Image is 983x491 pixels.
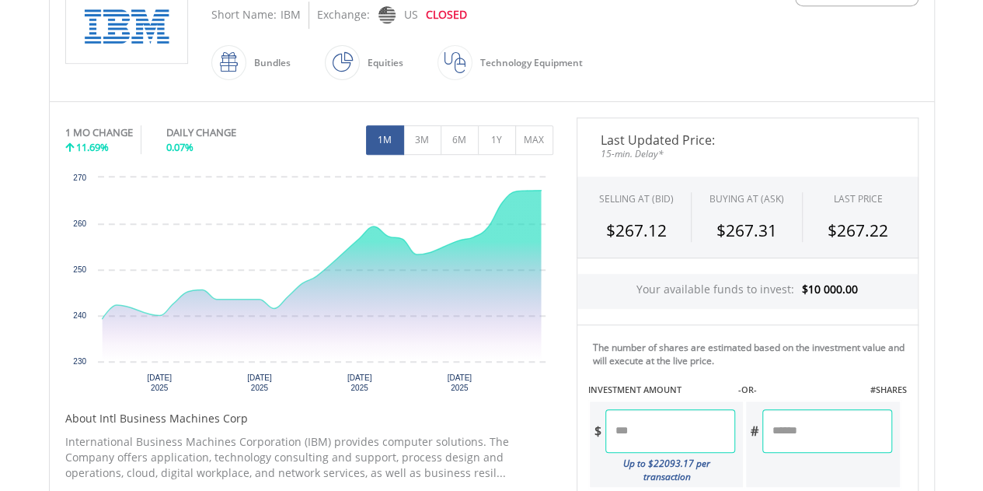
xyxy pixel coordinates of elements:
img: nasdaq.png [378,6,395,24]
text: 250 [73,265,86,274]
div: Your available funds to invest: [577,274,918,309]
span: 15-min. Delay* [589,146,906,161]
div: Short Name: [211,2,277,29]
label: INVESTMENT AMOUNT [588,384,681,396]
span: $267.22 [828,219,888,241]
h5: About Intl Business Machines Corp [65,411,553,426]
span: $267.31 [716,219,777,241]
span: 11.69% [76,140,109,154]
button: 1Y [478,125,516,155]
div: Equities [360,44,403,82]
text: 230 [73,357,86,366]
button: 1M [366,125,404,155]
div: SELLING AT (BID) [598,192,673,205]
button: 3M [403,125,441,155]
text: 260 [73,219,86,228]
div: Exchange: [317,2,370,29]
label: #SHARES [870,384,906,396]
div: IBM [281,2,301,29]
label: -OR- [737,384,756,396]
span: 0.07% [166,140,193,154]
div: # [746,409,762,453]
div: $ [590,409,605,453]
div: DAILY CHANGE [166,125,288,140]
text: [DATE] 2025 [447,374,472,392]
button: 6M [441,125,479,155]
text: [DATE] 2025 [147,374,172,392]
text: [DATE] 2025 [247,374,272,392]
div: Up to $22093.17 per transaction [590,453,736,487]
div: The number of shares are estimated based on the investment value and will execute at the live price. [593,341,912,367]
div: Bundles [246,44,291,82]
span: BUYING AT (ASK) [709,192,784,205]
button: MAX [515,125,553,155]
span: Last Updated Price: [589,134,906,146]
div: 1 MO CHANGE [65,125,133,140]
svg: Interactive chart [65,170,553,403]
text: [DATE] 2025 [347,374,371,392]
div: Technology Equipment [472,44,583,82]
div: Chart. Highcharts interactive chart. [65,170,553,403]
text: 270 [73,174,86,182]
div: LAST PRICE [834,192,883,205]
p: International Business Machines Corporation (IBM) provides computer solutions. The Company offers... [65,434,553,481]
div: US [404,2,418,29]
text: 240 [73,311,86,320]
span: $267.12 [605,219,666,241]
div: CLOSED [426,2,467,29]
span: $10 000.00 [802,282,858,296]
